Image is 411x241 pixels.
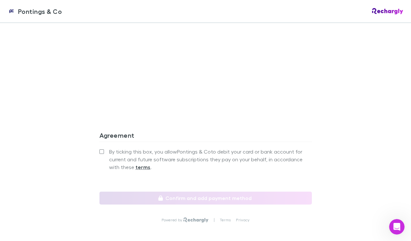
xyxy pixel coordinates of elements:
h3: Agreement [99,131,312,142]
img: Pontings & Co's Logo [8,7,15,15]
span: Pontings & Co [18,6,62,16]
a: Privacy [236,217,249,223]
button: Confirm and add payment method [99,192,312,205]
img: Rechargly Logo [372,8,403,15]
span: By ticking this box, you allow Pontings & Co to debit your card or bank account for current and f... [109,148,312,171]
strong: terms [135,164,151,170]
iframe: Intercom live chat [389,219,405,235]
a: Terms [220,217,231,223]
img: Rechargly Logo [183,217,208,223]
p: | [214,217,215,223]
p: Powered by [162,217,184,223]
